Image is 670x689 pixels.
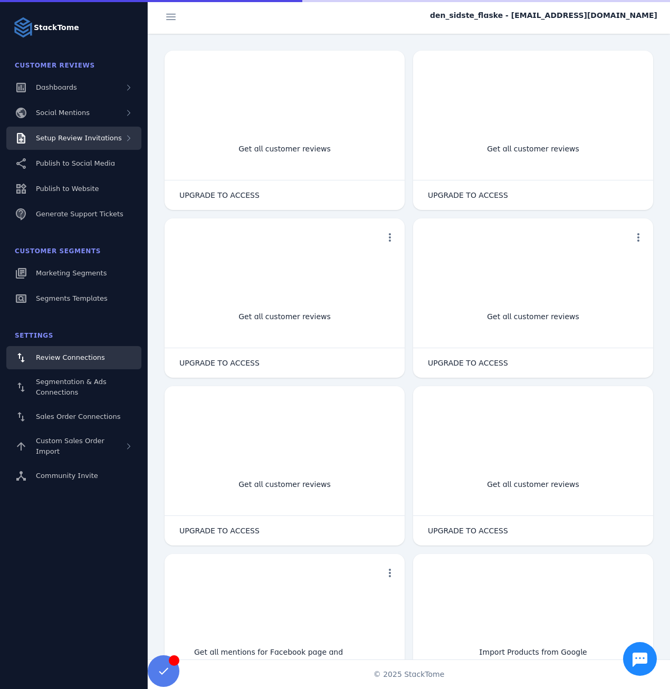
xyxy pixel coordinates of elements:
[434,586,632,623] img: googleshopping.png
[36,83,77,91] span: Dashboards
[471,638,595,666] div: Import Products from Google
[6,405,141,428] a: Sales Order Connections
[36,378,107,396] span: Segmentation & Ads Connections
[234,418,335,471] img: okendo.webp
[6,464,141,487] a: Community Invite
[186,586,384,632] img: facebook.png
[478,303,588,331] div: Get all customer reviews
[230,135,339,163] div: Get all customer reviews
[430,10,657,21] span: den_sidste_flaske - [EMAIL_ADDRESS][DOMAIN_NAME]
[428,359,508,367] span: UPGRADE TO ACCESS
[15,332,53,339] span: Settings
[417,520,519,541] button: UPGRADE TO ACCESS
[428,527,508,534] span: UPGRADE TO ACCESS
[6,203,141,226] a: Generate Support Tickets
[36,210,123,218] span: Generate Support Tickets
[417,185,519,206] button: UPGRADE TO ACCESS
[6,177,141,200] a: Publish to Website
[169,185,270,206] button: UPGRADE TO ACCESS
[6,346,141,369] a: Review Connections
[478,135,588,163] div: Get all customer reviews
[36,353,105,361] span: Review Connections
[186,638,384,677] div: Get all mentions for Facebook page and Instagram account
[417,352,519,374] button: UPGRADE TO ACCESS
[13,17,34,38] img: Logo image
[186,82,384,128] img: feefo.png
[374,669,445,680] span: © 2025 StackTome
[15,247,101,255] span: Customer Segments
[169,520,270,541] button: UPGRADE TO ACCESS
[434,82,632,114] img: reviewsio.svg
[6,152,141,175] a: Publish to Social Media
[230,471,339,499] div: Get all customer reviews
[6,262,141,285] a: Marketing Segments
[478,471,588,499] div: Get all customer reviews
[36,159,115,167] span: Publish to Social Media
[186,250,384,301] img: trustpilot.png
[405,6,424,25] img: profile.jpg
[36,294,108,302] span: Segments Templates
[15,62,95,69] span: Customer Reviews
[36,413,120,420] span: Sales Order Connections
[405,6,657,25] button: den_sidste_flaske - [EMAIL_ADDRESS][DOMAIN_NAME]
[628,227,649,248] button: more
[36,134,122,142] span: Setup Review Invitations
[6,287,141,310] a: Segments Templates
[179,527,260,534] span: UPGRADE TO ACCESS
[179,192,260,199] span: UPGRADE TO ACCESS
[179,359,260,367] span: UPGRADE TO ACCESS
[36,437,104,455] span: Custom Sales Order Import
[169,352,270,374] button: UPGRADE TO ACCESS
[379,562,400,583] button: more
[36,269,107,277] span: Marketing Segments
[34,22,79,33] strong: StackTome
[428,192,508,199] span: UPGRADE TO ACCESS
[434,250,632,287] img: googlebusiness.png
[440,418,626,471] img: yotpo.png
[36,185,99,193] span: Publish to Website
[36,472,98,480] span: Community Invite
[6,371,141,403] a: Segmentation & Ads Connections
[230,303,339,331] div: Get all customer reviews
[379,227,400,248] button: more
[36,109,90,117] span: Social Mentions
